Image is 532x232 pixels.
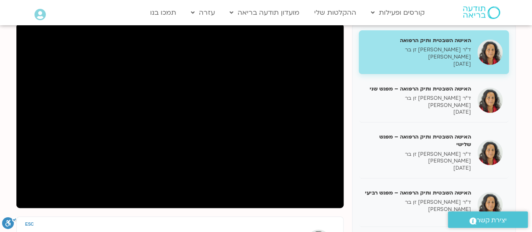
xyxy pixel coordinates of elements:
[365,189,471,197] h5: האישה השבטית ותיק הרפואה – מפגש רביעי
[365,37,471,44] h5: האישה השבטית ותיק הרפואה
[365,109,471,116] p: [DATE]
[187,5,219,21] a: עזרה
[365,151,471,165] p: ד״ר [PERSON_NAME] זן בר [PERSON_NAME]
[365,95,471,109] p: ד״ר [PERSON_NAME] זן בר [PERSON_NAME]
[225,5,304,21] a: מועדון תודעה בריאה
[367,5,429,21] a: קורסים ופעילות
[146,5,180,21] a: תמכו בנו
[477,140,503,165] img: האישה השבטית ותיק הרפואה – מפגש שלישי
[365,46,471,61] p: ד״ר [PERSON_NAME] זן בר [PERSON_NAME]
[365,213,471,220] p: [DATE]
[365,165,471,172] p: [DATE]
[365,133,471,148] h5: האישה השבטית ותיק הרפואה – מפגש שלישי
[365,199,471,213] p: ד״ר [PERSON_NAME] זן בר [PERSON_NAME]
[477,40,503,65] img: האישה השבטית ותיק הרפואה
[477,88,503,113] img: האישה השבטית ותיק הרפואה – מפגש שני
[365,61,471,68] p: [DATE]
[463,6,500,19] img: תודעה בריאה
[310,5,360,21] a: ההקלטות שלי
[476,215,507,226] span: יצירת קשר
[365,85,471,93] h5: האישה השבטית ותיק הרפואה – מפגש שני
[477,192,503,217] img: האישה השבטית ותיק הרפואה – מפגש רביעי
[448,211,528,228] a: יצירת קשר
